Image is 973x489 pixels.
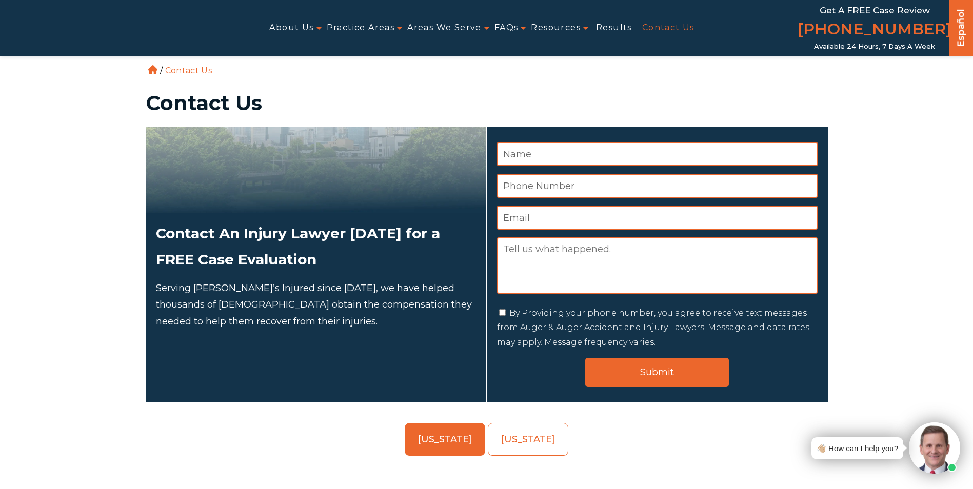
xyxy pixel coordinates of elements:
[146,93,828,113] h1: Contact Us
[146,127,486,213] img: Attorneys
[163,66,214,75] li: Contact Us
[269,16,313,39] a: About Us
[488,423,568,456] a: [US_STATE]
[798,18,951,43] a: [PHONE_NUMBER]
[909,422,960,474] img: Intaker widget Avatar
[6,16,166,40] img: Auger & Auger Accident and Injury Lawyers Logo
[497,308,809,348] label: By Providing your phone number, you agree to receive text messages from Auger & Auger Accident an...
[814,43,935,51] span: Available 24 Hours, 7 Days a Week
[494,16,519,39] a: FAQs
[327,16,395,39] a: Practice Areas
[817,441,898,455] div: 👋🏼 How can I help you?
[820,5,930,15] span: Get a FREE Case Review
[407,16,482,39] a: Areas We Serve
[156,220,475,272] h2: Contact An Injury Lawyer [DATE] for a FREE Case Evaluation
[531,16,581,39] a: Resources
[497,142,818,166] input: Name
[585,358,729,387] input: Submit
[596,16,632,39] a: Results
[405,423,485,456] a: [US_STATE]
[156,280,475,330] p: Serving [PERSON_NAME]’s Injured since [DATE], we have helped thousands of [DEMOGRAPHIC_DATA] obta...
[497,206,818,230] input: Email
[148,65,157,74] a: Home
[497,174,818,198] input: Phone Number
[642,16,694,39] a: Contact Us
